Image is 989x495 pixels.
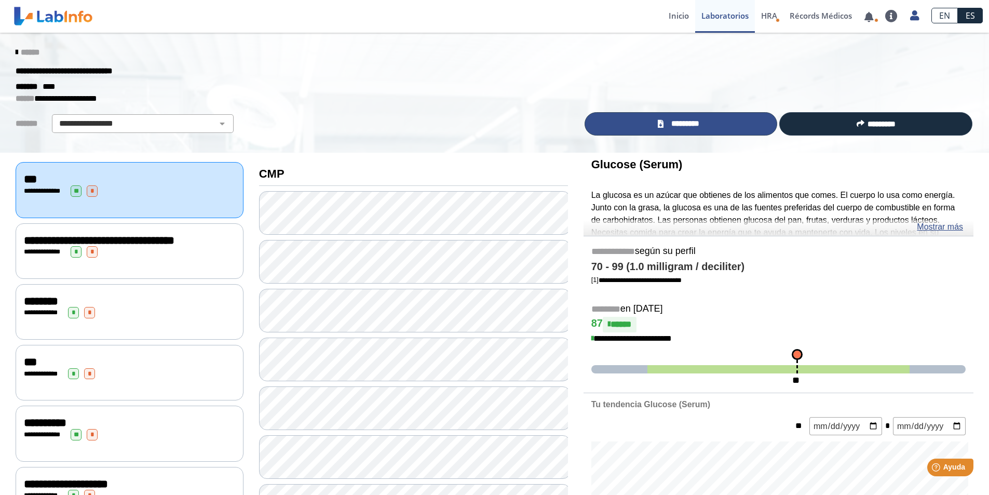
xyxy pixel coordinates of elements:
b: CMP [259,167,284,180]
input: mm/dd/yyyy [893,417,966,435]
h5: según su perfil [591,246,966,258]
input: mm/dd/yyyy [809,417,882,435]
iframe: Help widget launcher [897,454,978,484]
h4: 87 [591,317,966,332]
b: Tu tendencia Glucose (Serum) [591,400,710,409]
a: ES [958,8,983,23]
b: Glucose (Serum) [591,158,683,171]
a: Mostrar más [917,221,963,233]
h4: 70 - 99 (1.0 milligram / deciliter) [591,261,966,273]
a: [1] [591,276,682,284]
a: EN [931,8,958,23]
h5: en [DATE] [591,303,966,315]
span: HRA [761,10,777,21]
p: La glucosa es un azúcar que obtienes de los alimentos que comes. El cuerpo lo usa como energía. J... [591,189,966,264]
